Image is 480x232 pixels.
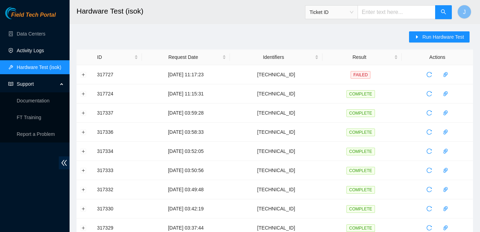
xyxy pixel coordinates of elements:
[142,142,230,161] td: [DATE] 03:52:05
[142,103,230,123] td: [DATE] 03:59:28
[93,123,142,142] td: 317336
[8,82,13,86] span: read
[142,123,230,142] td: [DATE] 03:58:33
[424,146,435,157] button: reload
[346,224,375,232] span: COMPLETE
[457,5,471,19] button: J
[424,165,435,176] button: reload
[346,186,375,194] span: COMPLETE
[424,206,434,211] span: reload
[93,142,142,161] td: 317334
[424,129,434,135] span: reload
[440,72,451,77] span: paper-clip
[81,225,86,231] button: Expand row
[5,13,56,22] a: Akamai TechnologiesField Tech Portal
[142,199,230,218] td: [DATE] 03:42:19
[402,49,473,65] th: Actions
[230,161,322,180] td: [TECHNICAL_ID]
[424,225,434,231] span: reload
[424,88,435,99] button: reload
[17,115,41,120] a: FT Training
[142,65,230,84] td: [DATE] 11:17:23
[5,7,35,19] img: Akamai Technologies
[142,84,230,103] td: [DATE] 11:15:31
[424,107,435,118] button: reload
[230,199,322,218] td: [TECHNICAL_ID]
[440,225,451,231] span: paper-clip
[81,110,86,116] button: Expand row
[81,129,86,135] button: Expand row
[346,109,375,117] span: COMPLETE
[463,8,466,16] span: J
[93,103,142,123] td: 317337
[424,148,434,154] span: reload
[93,84,142,103] td: 317724
[17,98,49,103] a: Documentation
[424,187,434,192] span: reload
[230,103,322,123] td: [TECHNICAL_ID]
[346,205,375,213] span: COMPLETE
[93,65,142,84] td: 317727
[415,34,419,40] span: caret-right
[17,31,45,37] a: Data Centers
[440,69,451,80] button: paper-clip
[440,110,451,116] span: paper-clip
[230,180,322,199] td: [TECHNICAL_ID]
[346,148,375,155] span: COMPLETE
[440,146,451,157] button: paper-clip
[17,48,44,53] a: Activity Logs
[440,165,451,176] button: paper-clip
[424,184,435,195] button: reload
[351,71,370,79] span: FAILED
[424,110,434,116] span: reload
[230,65,322,84] td: [TECHNICAL_ID]
[424,91,434,96] span: reload
[142,180,230,199] td: [DATE] 03:49:48
[81,72,86,77] button: Expand row
[346,90,375,98] span: COMPLETE
[440,88,451,99] button: paper-clip
[142,161,230,180] td: [DATE] 03:50:56
[93,180,142,199] td: 317332
[424,72,434,77] span: reload
[17,77,58,91] span: Support
[81,187,86,192] button: Expand row
[346,167,375,175] span: COMPLETE
[59,156,70,169] span: double-left
[358,5,435,19] input: Enter text here...
[440,168,451,173] span: paper-clip
[424,203,435,214] button: reload
[440,203,451,214] button: paper-clip
[440,129,451,135] span: paper-clip
[310,7,353,17] span: Ticket ID
[11,12,56,18] span: Field Tech Portal
[81,206,86,211] button: Expand row
[346,129,375,136] span: COMPLETE
[81,91,86,96] button: Expand row
[424,168,434,173] span: reload
[424,69,435,80] button: reload
[441,9,446,16] span: search
[422,33,464,41] span: Run Hardware Test
[93,199,142,218] td: 317330
[17,64,61,70] a: Hardware Test (isok)
[440,184,451,195] button: paper-clip
[440,206,451,211] span: paper-clip
[230,84,322,103] td: [TECHNICAL_ID]
[440,126,451,138] button: paper-clip
[17,127,64,141] p: Report a Problem
[435,5,452,19] button: search
[81,148,86,154] button: Expand row
[409,31,470,42] button: caret-rightRun Hardware Test
[424,126,435,138] button: reload
[440,187,451,192] span: paper-clip
[440,107,451,118] button: paper-clip
[230,123,322,142] td: [TECHNICAL_ID]
[81,168,86,173] button: Expand row
[93,161,142,180] td: 317333
[230,142,322,161] td: [TECHNICAL_ID]
[440,148,451,154] span: paper-clip
[440,91,451,96] span: paper-clip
